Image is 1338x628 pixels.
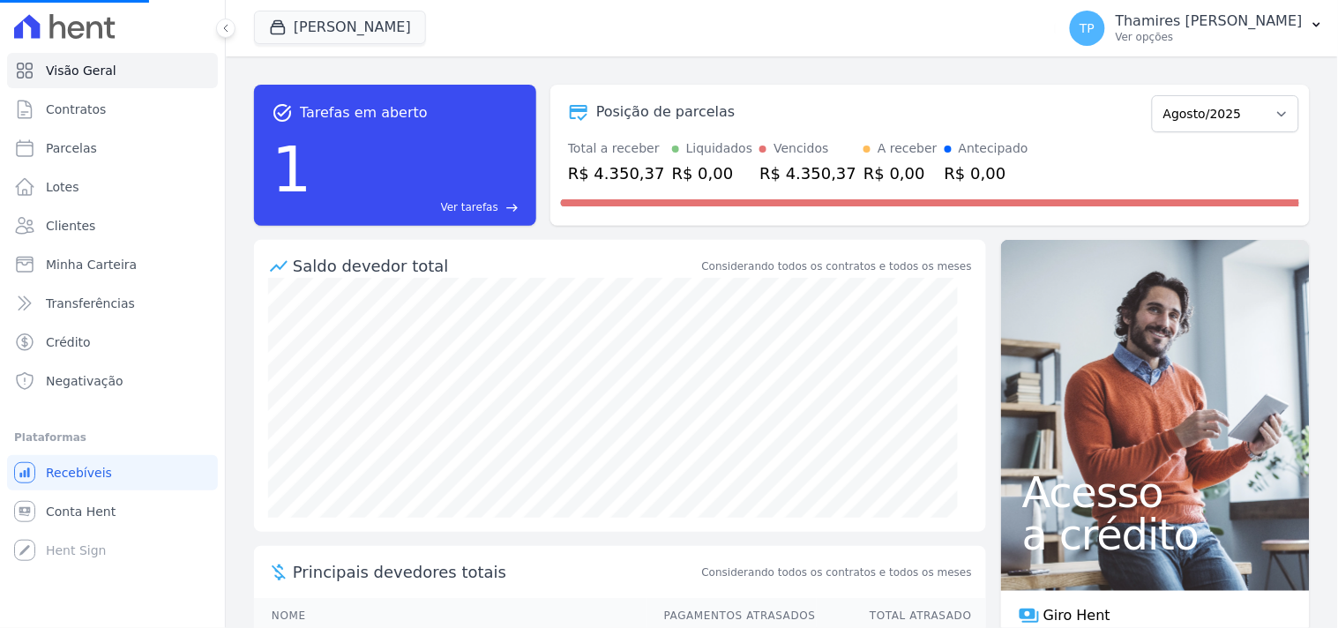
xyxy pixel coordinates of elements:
[7,455,218,490] a: Recebíveis
[759,161,856,185] div: R$ 4.350,37
[702,564,972,580] span: Considerando todos os contratos e todos os meses
[7,208,218,243] a: Clientes
[7,169,218,205] a: Lotes
[14,427,211,448] div: Plataformas
[878,139,938,158] div: A receber
[7,53,218,88] a: Visão Geral
[46,503,116,520] span: Conta Hent
[1043,605,1110,626] span: Giro Hent
[672,161,753,185] div: R$ 0,00
[7,131,218,166] a: Parcelas
[1116,30,1303,44] p: Ver opções
[441,199,498,215] span: Ver tarefas
[702,258,972,274] div: Considerando todos os contratos e todos os meses
[7,92,218,127] a: Contratos
[7,363,218,399] a: Negativação
[46,372,123,390] span: Negativação
[46,178,79,196] span: Lotes
[46,256,137,273] span: Minha Carteira
[300,102,428,123] span: Tarefas em aberto
[46,62,116,79] span: Visão Geral
[959,139,1028,158] div: Antecipado
[1022,471,1289,513] span: Acesso
[46,101,106,118] span: Contratos
[319,199,519,215] a: Ver tarefas east
[568,139,665,158] div: Total a receber
[272,102,293,123] span: task_alt
[7,325,218,360] a: Crédito
[46,295,135,312] span: Transferências
[7,286,218,321] a: Transferências
[293,254,699,278] div: Saldo devedor total
[46,333,91,351] span: Crédito
[254,11,426,44] button: [PERSON_NAME]
[46,217,95,235] span: Clientes
[596,101,736,123] div: Posição de parcelas
[293,560,699,584] span: Principais devedores totais
[568,161,665,185] div: R$ 4.350,37
[7,247,218,282] a: Minha Carteira
[774,139,828,158] div: Vencidos
[505,201,519,214] span: east
[46,139,97,157] span: Parcelas
[1056,4,1338,53] button: TP Thamires [PERSON_NAME] Ver opções
[945,161,1028,185] div: R$ 0,00
[272,123,312,215] div: 1
[686,139,753,158] div: Liquidados
[7,494,218,529] a: Conta Hent
[1116,12,1303,30] p: Thamires [PERSON_NAME]
[1022,513,1289,556] span: a crédito
[1080,22,1095,34] span: TP
[863,161,938,185] div: R$ 0,00
[46,464,112,482] span: Recebíveis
